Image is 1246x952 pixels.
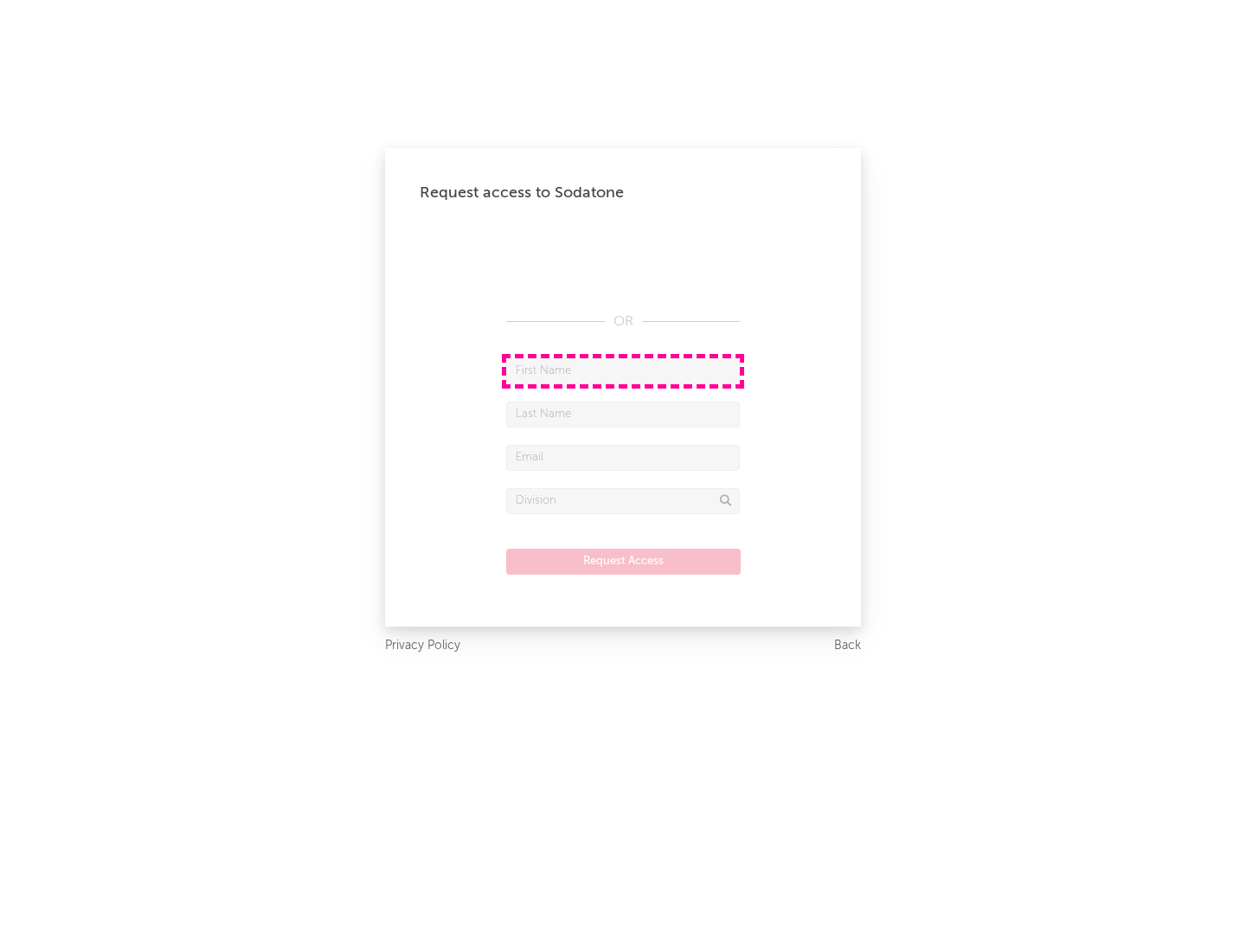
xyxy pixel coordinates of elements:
[506,445,740,471] input: Email
[385,635,460,657] a: Privacy Policy
[506,549,741,575] button: Request Access
[506,402,740,428] input: Last Name
[506,312,740,332] div: OR
[506,358,740,384] input: First Name
[420,183,826,203] div: Request access to Sodatone
[506,488,740,514] input: Division
[834,635,861,657] a: Back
